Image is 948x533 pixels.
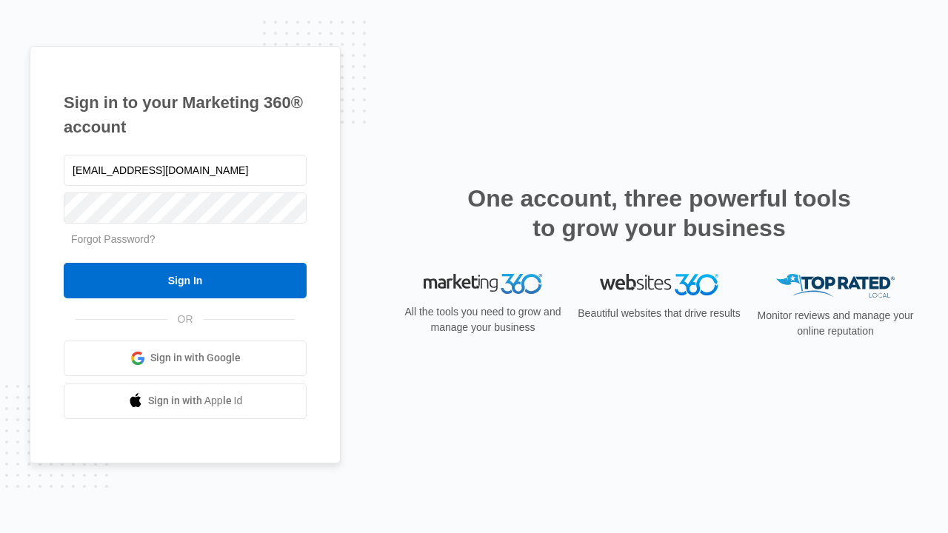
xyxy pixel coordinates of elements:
[167,312,204,327] span: OR
[600,274,718,295] img: Websites 360
[463,184,855,243] h2: One account, three powerful tools to grow your business
[424,274,542,295] img: Marketing 360
[64,383,307,419] a: Sign in with Apple Id
[752,308,918,339] p: Monitor reviews and manage your online reputation
[64,263,307,298] input: Sign In
[71,233,156,245] a: Forgot Password?
[148,393,243,409] span: Sign in with Apple Id
[400,304,566,335] p: All the tools you need to grow and manage your business
[64,155,307,186] input: Email
[64,341,307,376] a: Sign in with Google
[150,350,241,366] span: Sign in with Google
[64,90,307,139] h1: Sign in to your Marketing 360® account
[576,306,742,321] p: Beautiful websites that drive results
[776,274,895,298] img: Top Rated Local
